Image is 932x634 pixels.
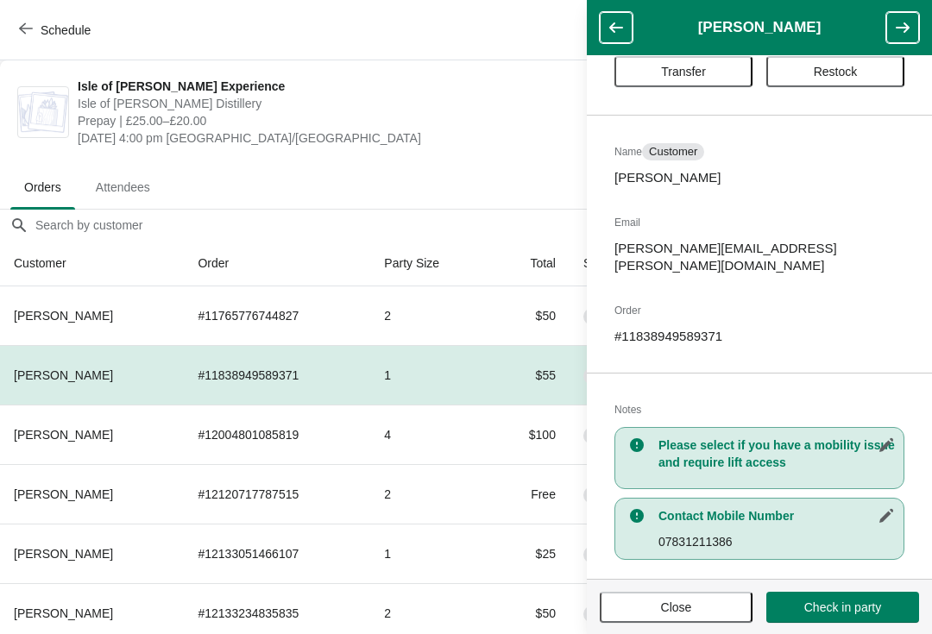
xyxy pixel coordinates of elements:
[370,464,490,524] td: 2
[490,524,570,583] td: $25
[614,169,904,186] p: [PERSON_NAME]
[804,600,881,614] span: Check in party
[14,606,113,620] span: [PERSON_NAME]
[184,524,370,583] td: # 12133051466107
[14,428,113,442] span: [PERSON_NAME]
[600,592,753,623] button: Close
[14,547,113,561] span: [PERSON_NAME]
[184,286,370,345] td: # 11765776744827
[78,112,607,129] span: Prepay | £25.00–£20.00
[184,464,370,524] td: # 12120717787515
[14,368,113,382] span: [PERSON_NAME]
[370,241,490,286] th: Party Size
[184,345,370,405] td: # 11838949589371
[9,15,104,46] button: Schedule
[570,241,675,286] th: Status
[14,487,113,501] span: [PERSON_NAME]
[658,436,895,471] h3: Please select if you have a mobility issue and require lift access
[184,241,370,286] th: Order
[370,286,490,345] td: 2
[490,286,570,345] td: $50
[41,23,91,37] span: Schedule
[82,172,164,203] span: Attendees
[649,145,697,159] span: Customer
[184,405,370,464] td: # 12004801085819
[814,65,858,78] span: Restock
[766,592,919,623] button: Check in party
[14,309,113,323] span: [PERSON_NAME]
[614,240,904,274] p: [PERSON_NAME][EMAIL_ADDRESS][PERSON_NAME][DOMAIN_NAME]
[370,345,490,405] td: 1
[78,95,607,112] span: Isle of [PERSON_NAME] Distillery
[658,507,895,524] h3: Contact Mobile Number
[614,56,753,87] button: Transfer
[661,600,692,614] span: Close
[614,214,904,231] h2: Email
[614,401,904,418] h2: Notes
[370,524,490,583] td: 1
[614,302,904,319] h2: Order
[614,328,904,345] p: # 11838949589371
[658,533,895,550] p: 07831211386
[661,65,706,78] span: Transfer
[490,241,570,286] th: Total
[10,172,75,203] span: Orders
[633,19,886,36] h1: [PERSON_NAME]
[78,129,607,147] span: [DATE] 4:00 pm [GEOGRAPHIC_DATA]/[GEOGRAPHIC_DATA]
[766,56,904,87] button: Restock
[490,464,570,524] td: Free
[18,91,68,133] img: Isle of Harris Gin Experience
[490,405,570,464] td: $100
[370,405,490,464] td: 4
[35,210,932,241] input: Search by customer
[614,143,904,160] h2: Name
[78,78,607,95] span: Isle of [PERSON_NAME] Experience
[490,345,570,405] td: $55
